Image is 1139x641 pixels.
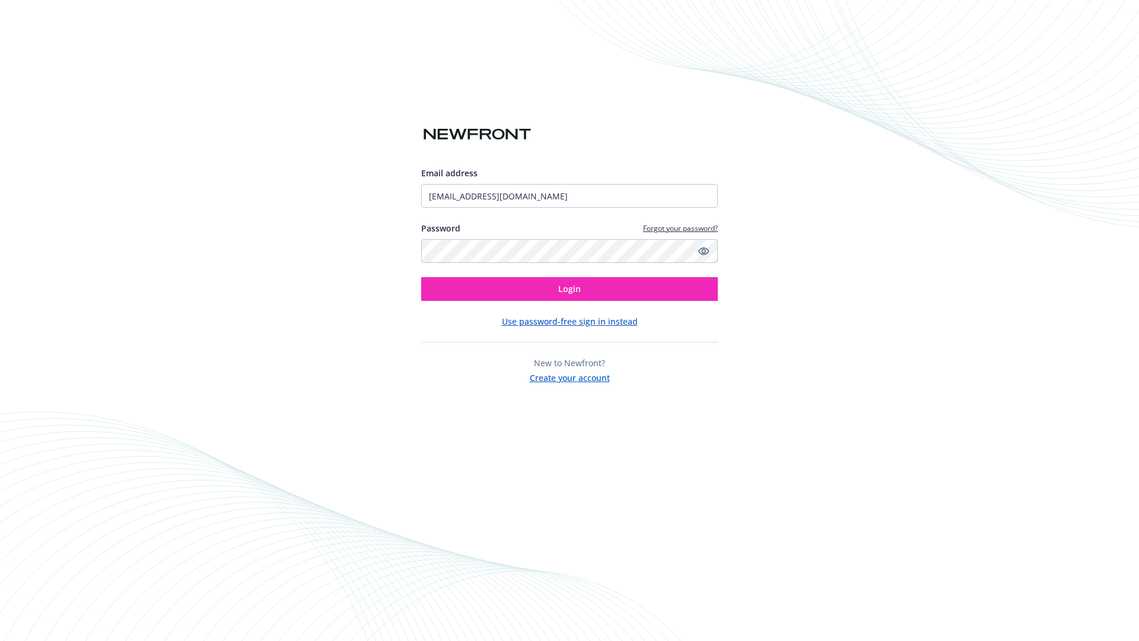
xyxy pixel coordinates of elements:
[643,223,718,233] a: Forgot your password?
[421,277,718,301] button: Login
[421,184,718,208] input: Enter your email
[421,222,460,234] label: Password
[421,124,533,145] img: Newfront logo
[421,167,478,179] span: Email address
[696,244,711,258] a: Show password
[421,239,718,263] input: Enter your password
[534,357,605,369] span: New to Newfront?
[530,369,610,384] button: Create your account
[502,315,638,328] button: Use password-free sign in instead
[558,283,581,294] span: Login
